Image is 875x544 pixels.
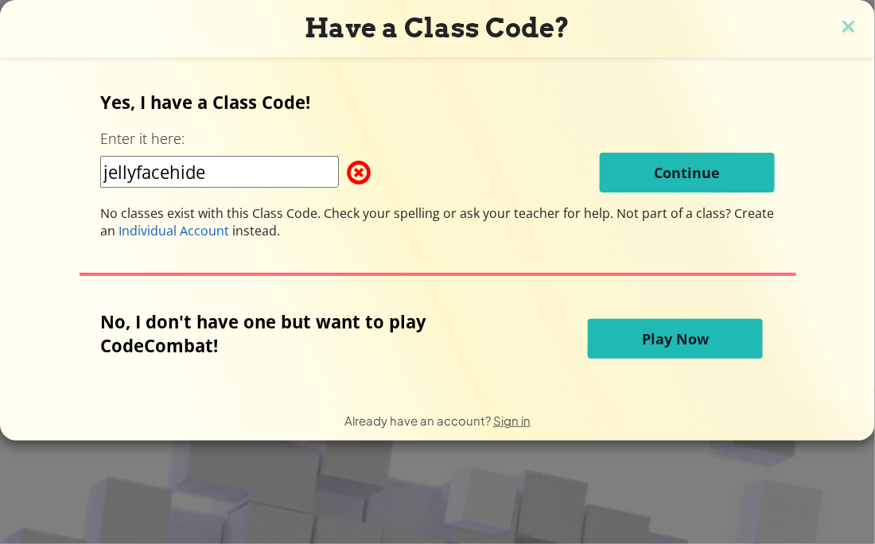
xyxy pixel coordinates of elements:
[642,329,709,348] span: Play Now
[655,163,721,182] span: Continue
[100,129,185,149] label: Enter it here:
[100,90,775,114] p: Yes, I have a Class Code!
[119,222,229,239] span: Individual Account
[588,319,763,359] button: Play Now
[493,413,531,428] a: Sign in
[229,222,280,239] span: instead.
[100,309,497,357] p: No, I don't have one but want to play CodeCombat!
[344,413,493,428] span: Already have an account?
[100,204,616,222] span: No classes exist with this Class Code. Check your spelling or ask your teacher for help.
[838,16,859,40] img: close icon
[100,204,774,239] span: Not part of a class? Create an
[305,12,570,44] span: Have a Class Code?
[600,153,775,192] button: Continue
